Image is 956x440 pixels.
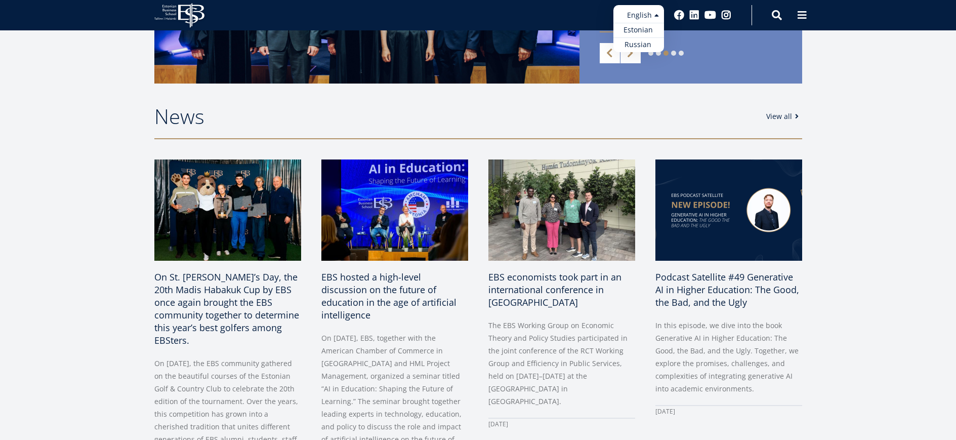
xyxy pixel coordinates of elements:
a: 4 [671,51,676,56]
a: 3 [663,51,669,56]
a: 5 [679,51,684,56]
a: Previous [600,43,620,63]
img: Satellite #49 [655,159,802,261]
a: 1 [648,51,653,56]
div: [DATE] [488,418,635,430]
a: Facebook [674,10,684,20]
span: On St. [PERSON_NAME]’s Day, the 20th Madis Habakuk Cup by EBS once again brought the EBS communit... [154,271,299,346]
img: a [488,159,635,261]
a: Linkedin [689,10,699,20]
img: 20th Madis Habakuk Cup [154,159,301,261]
a: 2 [656,51,661,56]
span: EBS economists took part in an international conference in [GEOGRAPHIC_DATA] [488,271,621,308]
a: Instagram [721,10,731,20]
a: Next [620,43,641,63]
p: The EBS Working Group on Economic Theory and Policy Studies participated in the joint conference ... [488,319,635,408]
a: Estonian [613,23,664,37]
span: Podcast Satellite #49 Generative AI in Higher Education: The Good, the Bad, and the Ugly [655,271,799,308]
a: Youtube [704,10,716,20]
p: In this episode, we dive into the book Generative AI in Higher Education: The Good, the Bad, and ... [655,319,802,395]
div: [DATE] [655,405,802,418]
span: EBS hosted a high-level discussion on the future of education in the age of artificial intelligence [321,271,456,321]
a: Russian [613,37,664,52]
a: View all [766,111,802,122]
img: Ai in Education [321,159,468,261]
h2: News [154,104,756,129]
